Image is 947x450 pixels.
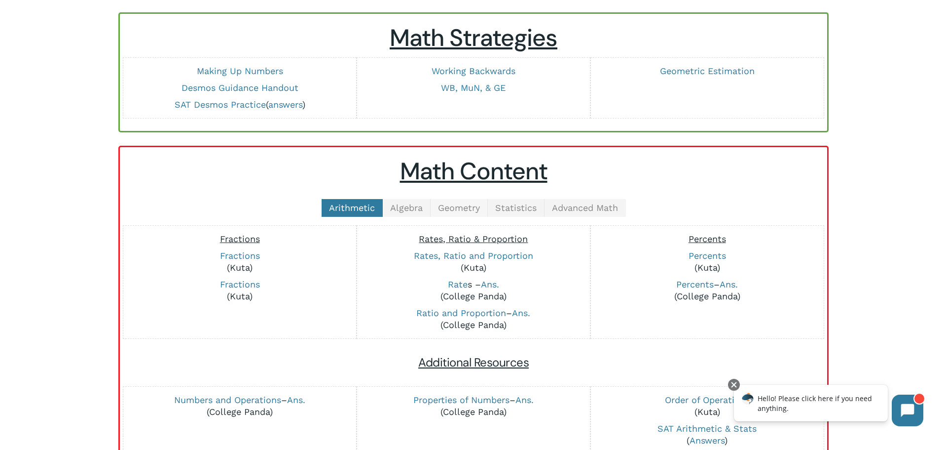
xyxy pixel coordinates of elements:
a: Desmos Guidance Handout [182,82,298,93]
a: Ans. [515,395,534,405]
span: Advanced Math [552,203,618,213]
a: Ans. [512,308,530,318]
a: Numbers and Operations [174,395,281,405]
p: ( ) [596,423,819,447]
a: Ratio and Proportion [416,308,506,318]
a: Geometry [431,199,488,217]
a: SAT Desmos Practice [175,99,266,110]
a: Percents [676,279,714,289]
u: Math Content [400,156,547,187]
a: WB, MuN, & GE [441,82,506,93]
p: (Kuta) [596,394,819,418]
p: – (College Panda) [362,307,585,331]
a: Fractions [220,250,260,261]
p: – (College Panda) [362,394,585,418]
p: – (College Panda) [596,279,819,302]
span: Algebra [390,203,423,213]
span: Arithmetic [329,203,375,213]
span: Additional Resources [418,355,529,370]
p: ( ) [128,99,351,111]
a: answers [268,99,302,110]
p: – (College Panda) [128,394,351,418]
a: Rate [448,279,468,289]
a: Properties of Numbers [413,395,510,405]
a: Order of Operations [665,395,750,405]
a: Fractions [220,279,260,289]
a: Making Up Numbers [197,66,283,76]
p: (Kuta) [128,250,351,274]
p: (Kuta) [362,250,585,274]
a: Ans. [720,279,738,289]
a: Algebra [383,199,431,217]
p: s – (College Panda) [362,279,585,302]
span: Rates, Ratio & Proportion [419,234,528,244]
span: Percents [689,234,726,244]
p: (Kuta) [128,279,351,302]
a: Arithmetic [322,199,383,217]
a: Ans. [287,395,305,405]
a: Advanced Math [545,199,626,217]
a: Answers [690,435,725,446]
span: Geometry [438,203,480,213]
a: Ans. [481,279,499,289]
a: Working Backwards [432,66,515,76]
a: Statistics [488,199,545,217]
a: Rates, Ratio and Proportion [414,250,533,261]
span: Fractions [220,234,260,244]
a: Percents [689,250,726,261]
u: Math Strategies [390,22,557,53]
iframe: Chatbot [724,377,933,436]
a: Geometric Estimation [660,66,755,76]
span: Statistics [495,203,537,213]
a: SAT Arithmetic & Stats [657,423,757,434]
p: (Kuta) [596,250,819,274]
